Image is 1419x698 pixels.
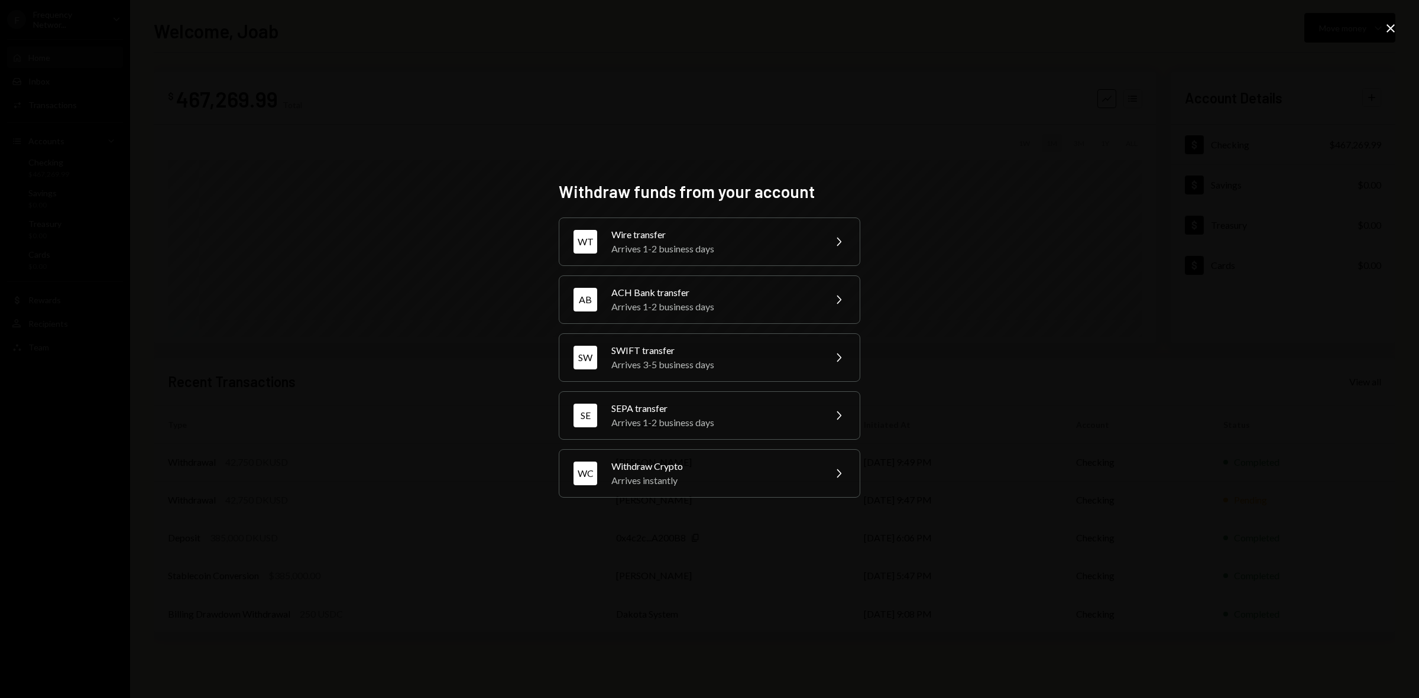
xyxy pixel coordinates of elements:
[559,449,860,498] button: WCWithdraw CryptoArrives instantly
[574,288,597,311] div: AB
[611,459,817,473] div: Withdraw Crypto
[611,228,817,242] div: Wire transfer
[611,285,817,300] div: ACH Bank transfer
[611,401,817,415] div: SEPA transfer
[611,300,817,314] div: Arrives 1-2 business days
[611,343,817,358] div: SWIFT transfer
[611,242,817,256] div: Arrives 1-2 business days
[574,404,597,427] div: SE
[574,230,597,254] div: WT
[611,473,817,488] div: Arrives instantly
[559,217,860,266] button: WTWire transferArrives 1-2 business days
[559,391,860,440] button: SESEPA transferArrives 1-2 business days
[559,333,860,382] button: SWSWIFT transferArrives 3-5 business days
[559,275,860,324] button: ABACH Bank transferArrives 1-2 business days
[574,346,597,369] div: SW
[574,462,597,485] div: WC
[611,358,817,372] div: Arrives 3-5 business days
[611,415,817,430] div: Arrives 1-2 business days
[559,180,860,203] h2: Withdraw funds from your account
